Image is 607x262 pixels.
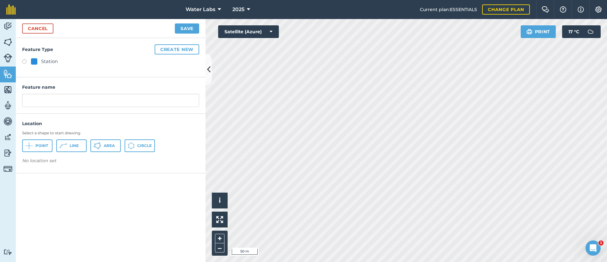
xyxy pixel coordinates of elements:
[420,6,477,13] span: Current plan : ESSENTIALS
[70,143,79,148] span: Line
[35,143,48,148] span: Point
[595,6,602,13] img: A cog icon
[186,6,215,13] span: Water Labs
[125,139,155,152] button: Circle
[22,84,199,91] h4: Feature name
[22,23,53,34] a: Cancel
[6,4,16,15] img: fieldmargin Logo
[3,101,12,110] img: svg+xml;base64,PD94bWwgdmVyc2lvbj0iMS4wIiBlbmNvZGluZz0idXRmLTgiPz4KPCEtLSBHZW5lcmF0b3I6IEFkb2JlIE...
[542,6,549,13] img: Two speech bubbles overlapping with the left bubble in the forefront
[3,69,12,79] img: svg+xml;base64,PHN2ZyB4bWxucz0iaHR0cDovL3d3dy53My5vcmcvMjAwMC9zdmciIHdpZHRoPSI1NiIgaGVpZ2h0PSI2MC...
[175,23,199,34] button: Save
[56,139,87,152] button: Line
[212,193,228,208] button: i
[559,6,567,13] img: A question mark icon
[3,85,12,94] img: svg+xml;base64,PHN2ZyB4bWxucz0iaHR0cDovL3d3dy53My5vcmcvMjAwMC9zdmciIHdpZHRoPSI1NiIgaGVpZ2h0PSI2MC...
[598,240,604,246] span: 1
[41,58,58,65] div: Station
[3,54,12,62] img: svg+xml;base64,PD94bWwgdmVyc2lvbj0iMS4wIiBlbmNvZGluZz0idXRmLTgiPz4KPCEtLSBHZW5lcmF0b3I6IEFkb2JlIE...
[3,22,12,31] img: svg+xml;base64,PD94bWwgdmVyc2lvbj0iMS4wIiBlbmNvZGluZz0idXRmLTgiPz4KPCEtLSBHZW5lcmF0b3I6IEFkb2JlIE...
[3,164,12,173] img: svg+xml;base64,PD94bWwgdmVyc2lvbj0iMS4wIiBlbmNvZGluZz0idXRmLTgiPz4KPCEtLSBHZW5lcmF0b3I6IEFkb2JlIE...
[22,158,56,163] em: No location set
[3,117,12,126] img: svg+xml;base64,PD94bWwgdmVyc2lvbj0iMS4wIiBlbmNvZGluZz0idXRmLTgiPz4KPCEtLSBHZW5lcmF0b3I6IEFkb2JlIE...
[22,139,52,152] button: Point
[218,25,279,38] button: Satellite (Azure)
[215,243,224,252] button: –
[568,25,579,38] span: 17 ° C
[137,143,152,148] span: Circle
[526,28,532,35] img: svg+xml;base64,PHN2ZyB4bWxucz0iaHR0cDovL3d3dy53My5vcmcvMjAwMC9zdmciIHdpZHRoPSIxOSIgaGVpZ2h0PSIyNC...
[22,120,199,127] h4: Location
[219,196,221,204] span: i
[578,6,584,13] img: svg+xml;base64,PHN2ZyB4bWxucz0iaHR0cDovL3d3dy53My5vcmcvMjAwMC9zdmciIHdpZHRoPSIxNyIgaGVpZ2h0PSIxNy...
[3,37,12,47] img: svg+xml;base64,PHN2ZyB4bWxucz0iaHR0cDovL3d3dy53My5vcmcvMjAwMC9zdmciIHdpZHRoPSI1NiIgaGVpZ2h0PSI2MC...
[215,234,224,243] button: +
[3,148,12,158] img: svg+xml;base64,PD94bWwgdmVyc2lvbj0iMS4wIiBlbmNvZGluZz0idXRmLTgiPz4KPCEtLSBHZW5lcmF0b3I6IEFkb2JlIE...
[104,143,115,148] span: Area
[232,6,244,13] span: 2025
[586,240,601,256] iframe: Intercom live chat
[3,249,12,255] img: svg+xml;base64,PD94bWwgdmVyc2lvbj0iMS4wIiBlbmNvZGluZz0idXRmLTgiPz4KPCEtLSBHZW5lcmF0b3I6IEFkb2JlIE...
[155,44,199,54] button: Create new
[584,25,597,38] img: svg+xml;base64,PD94bWwgdmVyc2lvbj0iMS4wIiBlbmNvZGluZz0idXRmLTgiPz4KPCEtLSBHZW5lcmF0b3I6IEFkb2JlIE...
[22,44,199,54] h4: Feature Type
[216,216,223,223] img: Four arrows, one pointing top left, one top right, one bottom right and the last bottom left
[521,25,556,38] button: Print
[562,25,601,38] button: 17 °C
[3,132,12,142] img: svg+xml;base64,PD94bWwgdmVyc2lvbj0iMS4wIiBlbmNvZGluZz0idXRmLTgiPz4KPCEtLSBHZW5lcmF0b3I6IEFkb2JlIE...
[22,131,199,136] h3: Select a shape to start drawing
[90,139,121,152] button: Area
[482,4,530,15] a: Change plan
